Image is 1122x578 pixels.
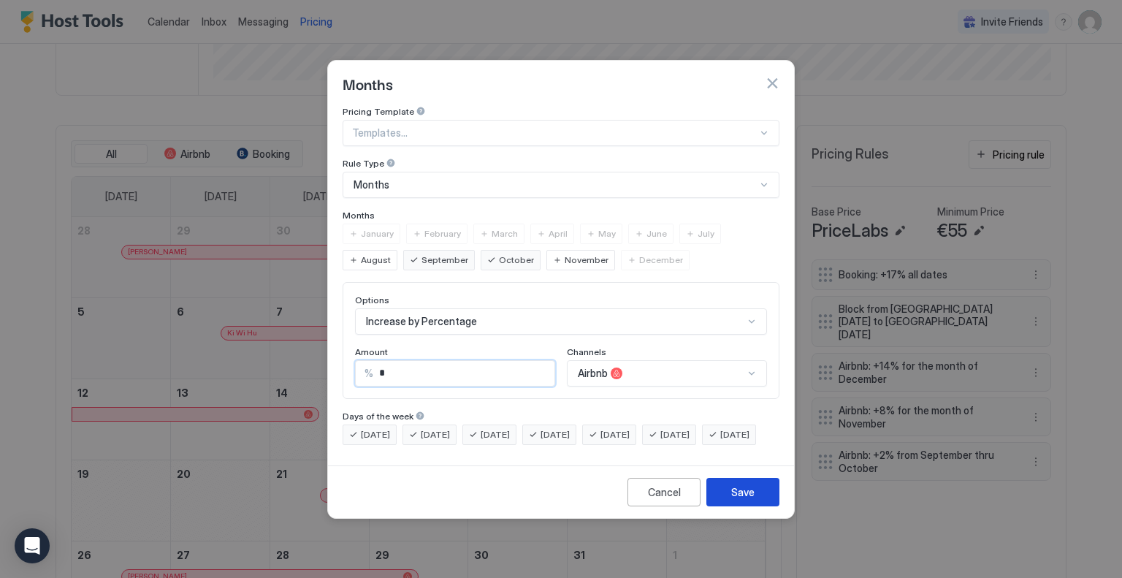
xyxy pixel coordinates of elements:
span: Days of the week [343,411,413,422]
span: Airbnb [578,367,608,380]
span: April [549,227,568,240]
span: Options [355,294,389,305]
span: Months [354,178,389,191]
span: September [421,254,468,267]
span: % [365,367,373,380]
div: Open Intercom Messenger [15,528,50,563]
span: Amount [355,346,388,357]
span: [DATE] [541,428,570,441]
input: Input Field [373,361,554,386]
span: [DATE] [660,428,690,441]
span: [DATE] [421,428,450,441]
div: Save [731,484,755,500]
span: January [361,227,394,240]
span: [DATE] [361,428,390,441]
span: Rule Type [343,158,384,169]
span: Pricing Template [343,106,414,117]
div: Cancel [648,484,681,500]
span: March [492,227,518,240]
span: October [499,254,534,267]
button: Cancel [627,478,701,506]
span: [DATE] [720,428,749,441]
span: Months [343,72,393,94]
span: Increase by Percentage [366,315,477,328]
span: [DATE] [481,428,510,441]
span: December [639,254,683,267]
span: November [565,254,608,267]
span: February [424,227,461,240]
span: Months [343,210,375,221]
span: June [646,227,667,240]
span: August [361,254,391,267]
span: May [598,227,616,240]
span: Channels [567,346,606,357]
button: Save [706,478,779,506]
span: [DATE] [600,428,630,441]
span: July [698,227,714,240]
